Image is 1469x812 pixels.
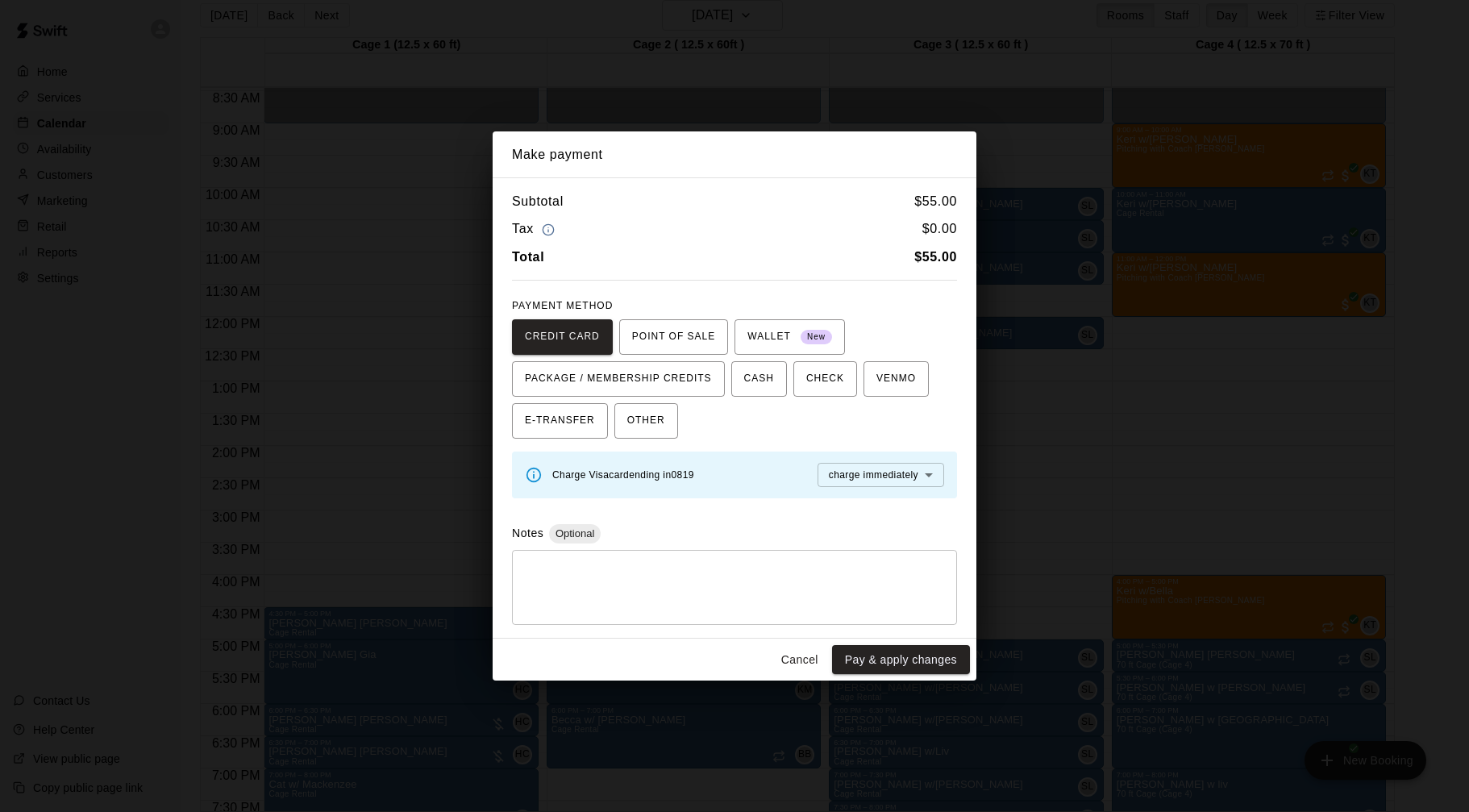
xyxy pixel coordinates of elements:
button: PACKAGE / MEMBERSHIP CREDITS [512,361,725,397]
span: E-TRANSFER [525,408,595,434]
span: charge immediately [829,469,918,481]
h6: Subtotal [512,191,564,212]
h6: $ 55.00 [914,191,957,212]
b: Total [512,250,544,264]
button: OTHER [614,403,678,439]
span: New [801,327,832,348]
span: Charge Visa card ending in 0819 [552,469,694,481]
button: E-TRANSFER [512,403,608,439]
button: Pay & apply changes [832,645,970,675]
button: VENMO [864,361,929,397]
span: Optional [549,527,601,539]
span: CREDIT CARD [525,324,600,350]
button: Cancel [774,645,826,675]
span: CHECK [806,366,844,392]
button: WALLET New [734,319,845,355]
h6: Tax [512,219,559,240]
span: WALLET [747,324,832,350]
button: CHECK [793,361,857,397]
span: PAYMENT METHOD [512,300,613,311]
label: Notes [512,527,543,539]
button: CREDIT CARD [512,319,613,355]
b: $ 55.00 [914,250,957,264]
span: PACKAGE / MEMBERSHIP CREDITS [525,366,712,392]
h2: Make payment [493,131,976,178]
span: VENMO [876,366,916,392]
button: CASH [731,361,787,397]
button: POINT OF SALE [619,319,728,355]
span: OTHER [627,408,665,434]
span: POINT OF SALE [632,324,715,350]
h6: $ 0.00 [922,219,957,240]
span: CASH [744,366,774,392]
